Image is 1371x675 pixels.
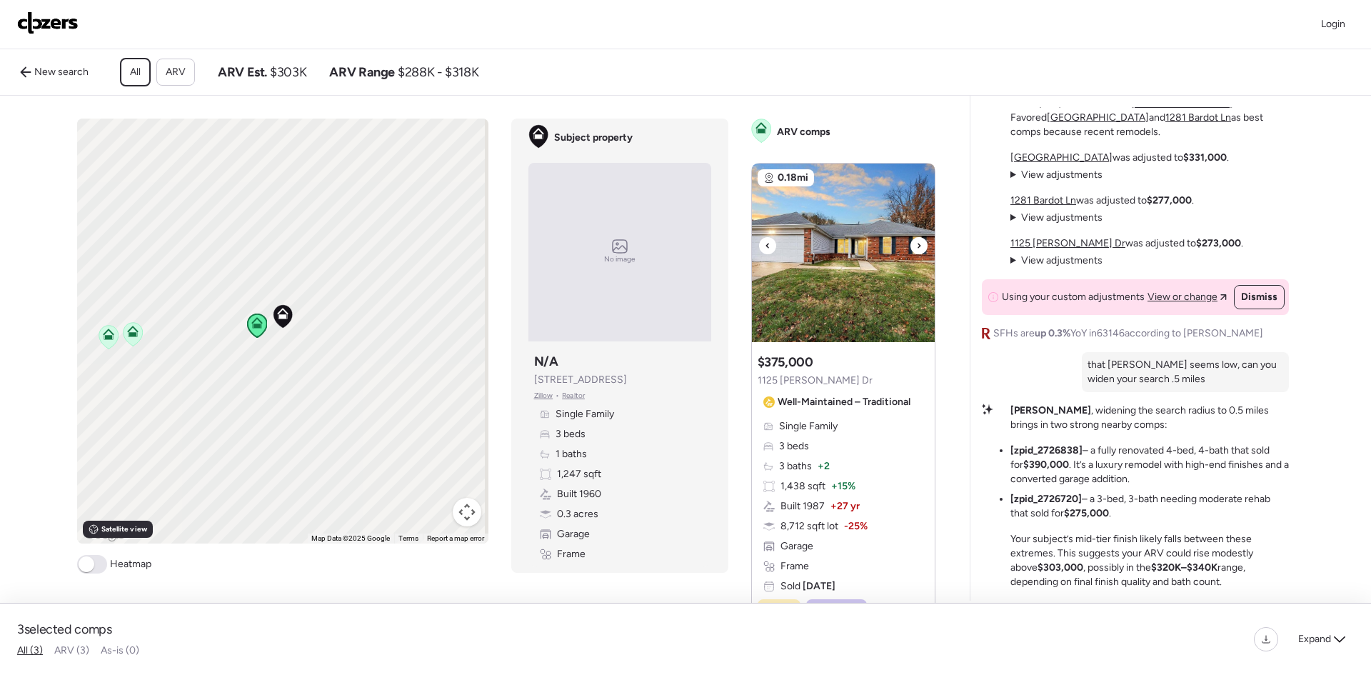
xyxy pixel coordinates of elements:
p: , widening the search radius to 0.5 miles brings in two strong nearby comps: [1010,404,1289,432]
a: View or change [1147,290,1227,304]
span: + 27 yr [830,499,860,514]
h3: $375,000 [758,354,813,371]
strong: $275,000 [1064,507,1109,519]
p: that [PERSON_NAME] seems low, can you widen your search .5 miles [1088,358,1283,386]
span: Single Family [556,407,614,421]
span: ARV (3) [54,644,89,656]
span: ARV [166,65,186,79]
button: Map camera controls [453,498,481,526]
span: View adjustments [1021,211,1103,224]
span: Map Data ©2025 Google [311,534,390,542]
span: Non-flip [823,601,861,615]
span: $303K [270,64,306,81]
span: Heatmap [110,557,151,571]
strong: $331,000 [1183,151,1227,164]
span: up 0.3% [1035,327,1070,339]
span: + 15% [831,479,855,494]
span: Frame [780,559,809,574]
span: Garage [780,539,813,554]
span: [STREET_ADDRESS] [534,373,627,387]
span: Sold [780,579,835,594]
a: [GEOGRAPHIC_DATA] [1010,151,1113,164]
strong: $273,000 [1196,237,1241,249]
span: ARV Range [329,64,395,81]
span: View or change [1147,290,1217,304]
a: Report a map error [427,534,484,542]
span: SFHs are YoY in 63146 according to [PERSON_NAME] [993,326,1263,341]
span: New search [34,65,89,79]
a: 1281 Bardot Ln [1165,111,1231,124]
span: Single Family [779,419,838,434]
span: Login [1321,18,1345,30]
span: All (3) [17,644,43,656]
span: 1 baths [556,447,587,461]
span: [DATE] [800,580,835,592]
a: Terms (opens in new tab) [398,534,418,542]
a: New search [11,61,97,84]
span: 0.3 acres [557,507,598,521]
span: Garage [557,527,590,541]
p: was adjusted to . [1010,151,1229,165]
a: 1281 Bardot Ln [1010,194,1076,206]
span: 3 selected comps [17,621,112,638]
span: 1,247 sqft [557,467,601,481]
img: Logo [17,11,79,34]
span: View adjustments [1021,169,1103,181]
span: Subject property [554,131,633,145]
span: Sold [775,601,795,615]
h3: N/A [534,353,558,370]
strong: $277,000 [1147,194,1192,206]
span: 3 baths [779,459,812,474]
span: Frame [557,547,586,561]
span: Using your custom adjustments [1002,290,1145,304]
span: 1125 [PERSON_NAME] Dr [758,374,873,388]
span: + 2 [818,459,830,474]
span: Well-Maintained – Traditional [778,395,910,409]
a: [GEOGRAPHIC_DATA] [1047,111,1149,124]
span: All [130,65,141,79]
strong: $331,000 [1038,97,1081,109]
span: 1,438 sqft [780,479,825,494]
p: was adjusted to . [1010,194,1194,208]
span: 8,712 sqft lot [780,519,838,534]
li: – a fully renovated 4-bed, 4-bath that sold for . It’s a luxury remodel with high-end finishes an... [1010,444,1289,486]
span: Built 1960 [557,487,601,501]
span: Built 1987 [780,499,825,514]
span: View adjustments [1021,254,1103,266]
span: ARV comps [777,125,830,139]
span: No image [604,254,636,265]
span: Expand [1298,632,1331,646]
p: was adjusted to . [1010,236,1243,251]
span: Realtor [562,390,585,401]
p: Your subject’s mid-tier finish likely falls between these extremes. This suggests your ARV could ... [1010,532,1289,589]
strong: $390,000 [1023,459,1069,471]
span: 3 beds [556,427,586,441]
strong: [PERSON_NAME] [1010,404,1091,416]
summary: View adjustments [1010,254,1103,268]
strong: $320K–$340K [1151,561,1217,574]
strong: [zpid_2726838] [1010,444,1083,456]
span: ARV Est. [218,64,267,81]
span: Zillow [534,390,553,401]
img: Google [81,525,128,544]
strong: [zpid_2726720] [1010,493,1082,505]
a: Open this area in Google Maps (opens a new window) [81,525,128,544]
a: [GEOGRAPHIC_DATA] [1131,97,1233,109]
span: -25% [844,519,868,534]
summary: View adjustments [1010,211,1103,225]
span: 0.18mi [778,171,808,185]
span: 3 beds [779,439,809,454]
summary: View adjustments [1010,168,1103,182]
li: – a 3-bed, 3-bath needing moderate rehab that sold for . [1010,492,1289,521]
span: As-is (0) [101,644,139,656]
span: Dismiss [1241,290,1277,304]
strong: $303,000 [1038,561,1083,574]
a: 1125 [PERSON_NAME] Dr [1010,237,1125,249]
span: $288K - $318K [398,64,478,81]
